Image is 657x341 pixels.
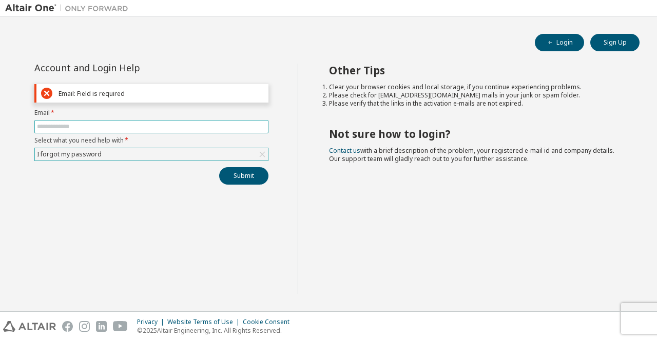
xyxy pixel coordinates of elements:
[137,326,296,335] p: © 2025 Altair Engineering, Inc. All Rights Reserved.
[79,321,90,332] img: instagram.svg
[96,321,107,332] img: linkedin.svg
[590,34,640,51] button: Sign Up
[329,146,614,163] span: with a brief description of the problem, your registered e-mail id and company details. Our suppo...
[167,318,243,326] div: Website Terms of Use
[3,321,56,332] img: altair_logo.svg
[329,64,622,77] h2: Other Tips
[243,318,296,326] div: Cookie Consent
[329,83,622,91] li: Clear your browser cookies and local storage, if you continue experiencing problems.
[137,318,167,326] div: Privacy
[5,3,133,13] img: Altair One
[34,109,268,117] label: Email
[535,34,584,51] button: Login
[59,90,264,97] div: Email: Field is required
[329,99,622,108] li: Please verify that the links in the activation e-mails are not expired.
[34,64,222,72] div: Account and Login Help
[219,167,268,185] button: Submit
[62,321,73,332] img: facebook.svg
[35,148,268,161] div: I forgot my password
[329,127,622,141] h2: Not sure how to login?
[35,149,103,160] div: I forgot my password
[113,321,128,332] img: youtube.svg
[329,91,622,99] li: Please check for [EMAIL_ADDRESS][DOMAIN_NAME] mails in your junk or spam folder.
[329,146,360,155] a: Contact us
[34,136,268,145] label: Select what you need help with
